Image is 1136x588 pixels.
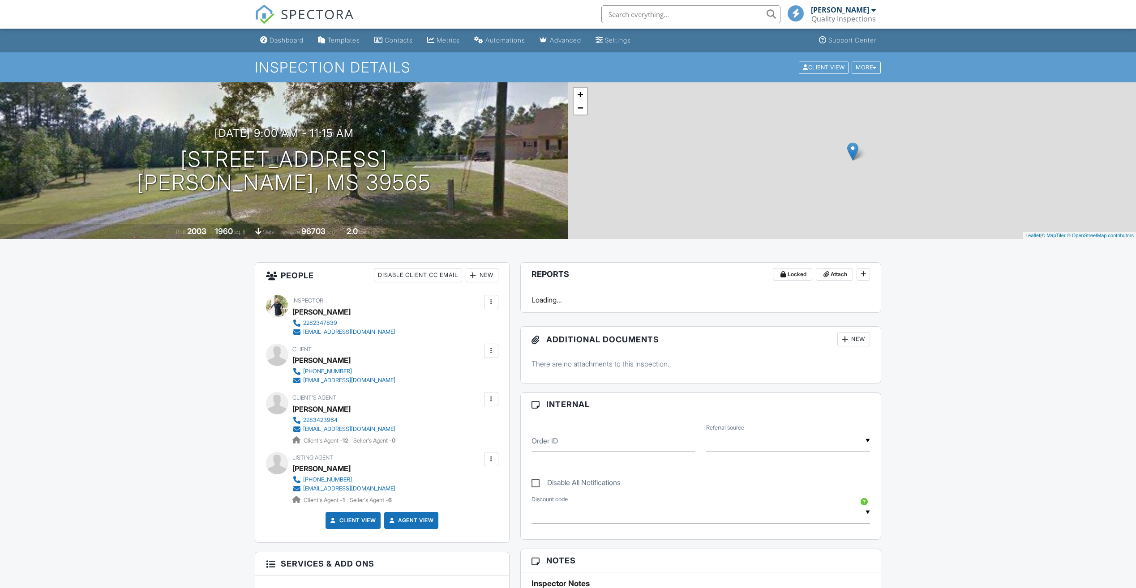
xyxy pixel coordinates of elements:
[281,4,354,23] span: SPECTORA
[257,32,307,49] a: Dashboard
[187,226,206,236] div: 2003
[292,319,395,328] a: 2282347839
[532,436,558,446] label: Order ID
[303,426,395,433] div: [EMAIL_ADDRESS][DOMAIN_NAME]
[292,354,351,367] div: [PERSON_NAME]
[1067,233,1134,238] a: © OpenStreetMap contributors
[374,268,462,282] div: Disable Client CC Email
[301,226,326,236] div: 96703
[255,60,882,75] h1: Inspection Details
[329,516,376,525] a: Client View
[521,549,881,572] h3: Notes
[550,36,581,44] div: Advanced
[292,462,351,475] a: [PERSON_NAME]
[255,4,274,24] img: The Best Home Inspection Software - Spectora
[327,36,360,44] div: Templates
[1025,233,1040,238] a: Leaflet
[292,475,395,484] a: [PHONE_NUMBER]
[828,36,876,44] div: Support Center
[852,61,881,73] div: More
[292,297,323,304] span: Inspector
[303,485,395,492] div: [EMAIL_ADDRESS][DOMAIN_NAME]
[292,416,395,425] a: 2283423964
[327,229,338,235] span: sq.ft.
[574,101,587,115] a: Zoom out
[799,61,849,73] div: Client View
[292,425,395,434] a: [EMAIL_ADDRESS][DOMAIN_NAME]
[532,495,568,503] label: Discount code
[387,516,433,525] a: Agent View
[255,552,509,575] h3: Services & Add ons
[304,497,346,503] span: Client's Agent -
[385,36,413,44] div: Contacts
[359,229,385,235] span: bathrooms
[292,376,395,385] a: [EMAIL_ADDRESS][DOMAIN_NAME]
[466,268,498,282] div: New
[798,64,851,70] a: Client View
[292,484,395,493] a: [EMAIL_ADDRESS][DOMAIN_NAME]
[485,36,525,44] div: Automations
[811,14,876,23] div: Quality Inspections
[270,36,304,44] div: Dashboard
[371,32,416,49] a: Contacts
[343,497,345,503] strong: 1
[215,226,233,236] div: 1960
[292,328,395,337] a: [EMAIL_ADDRESS][DOMAIN_NAME]
[304,437,350,444] span: Client's Agent -
[837,332,870,346] div: New
[471,32,529,49] a: Automations (Basic)
[536,32,585,49] a: Advanced
[532,579,870,588] h5: Inspector Notes
[292,305,351,319] div: [PERSON_NAME]
[811,5,869,14] div: [PERSON_NAME]
[303,476,352,483] div: [PHONE_NUMBER]
[532,359,870,369] p: There are no attachments to this inspection.
[303,417,338,424] div: 2283423964
[592,32,634,49] a: Settings
[353,437,395,444] span: Seller's Agent -
[388,497,392,503] strong: 6
[137,148,431,195] h1: [STREET_ADDRESS] [PERSON_NAME], MS 39565
[350,497,392,503] span: Seller's Agent -
[303,377,395,384] div: [EMAIL_ADDRESS][DOMAIN_NAME]
[234,229,247,235] span: sq. ft.
[1023,232,1136,239] div: |
[303,320,337,327] div: 2282347839
[1042,233,1066,238] a: © MapTiler
[314,32,364,49] a: Templates
[574,88,587,101] a: Zoom in
[601,5,780,23] input: Search everything...
[347,226,358,236] div: 2.0
[437,36,460,44] div: Metrics
[303,368,352,375] div: [PHONE_NUMBER]
[815,32,880,49] a: Support Center
[392,437,395,444] strong: 0
[521,327,881,352] h3: Additional Documents
[303,328,395,336] div: [EMAIL_ADDRESS][DOMAIN_NAME]
[605,36,631,44] div: Settings
[176,229,186,235] span: Built
[255,12,354,31] a: SPECTORA
[255,263,509,288] h3: People
[343,437,348,444] strong: 12
[263,229,273,235] span: slab
[214,127,354,139] h3: [DATE] 9:00 am - 11:15 am
[281,229,300,235] span: Lot Size
[424,32,463,49] a: Metrics
[292,367,395,376] a: [PHONE_NUMBER]
[532,478,621,490] label: Disable All Notifications
[706,424,744,432] label: Referral source
[292,346,312,353] span: Client
[292,402,351,416] a: [PERSON_NAME]
[521,393,881,416] h3: Internal
[292,454,333,461] span: Listing Agent
[292,394,336,401] span: Client's Agent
